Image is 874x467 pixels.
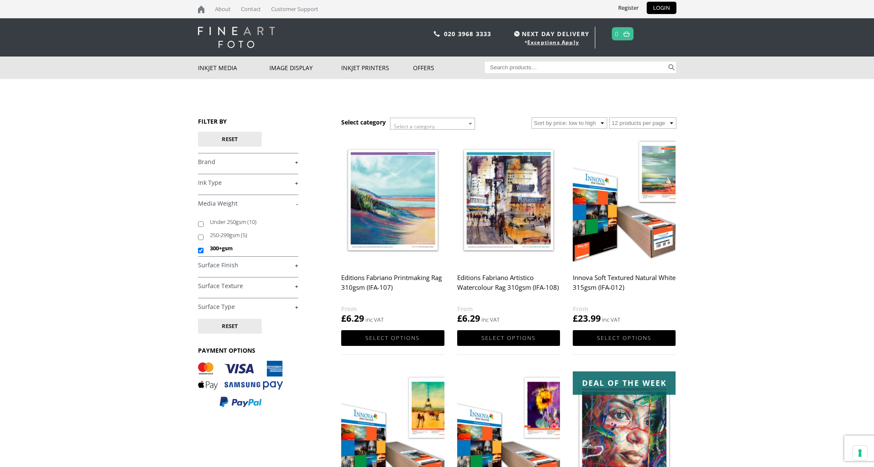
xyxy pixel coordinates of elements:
[623,31,630,37] img: basket.svg
[210,229,290,242] label: 250-299gsm
[413,57,485,79] a: Offers
[241,231,247,239] span: (5)
[444,30,492,38] a: 020 3968 3333
[198,282,298,290] a: +
[514,31,520,37] img: time.svg
[573,136,676,325] a: Innova Soft Textured Natural White 315gsm (IFA-012) £23.99
[573,136,676,264] img: Innova Soft Textured Natural White 315gsm (IFA-012)
[198,256,298,273] h4: Surface Finish
[341,312,346,324] span: £
[198,319,262,334] button: Reset
[198,298,298,315] h4: Surface Type
[341,136,444,264] img: Editions Fabriano Printmaking Rag 310gsm (IFA-107)
[573,330,676,346] a: Select options for “Innova Soft Textured Natural White 315gsm (IFA-012)”
[198,195,298,212] h4: Media Weight
[512,29,589,39] span: NEXT DAY DELIVERY
[198,117,298,125] h3: FILTER BY
[573,371,676,395] div: Deal of the week
[647,2,676,14] a: LOGIN
[457,136,560,264] img: Editions Fabriano Artistico Watercolour Rag 310gsm (IFA-108)
[198,174,298,191] h4: Ink Type
[573,270,676,304] h2: Innova Soft Textured Natural White 315gsm (IFA-012)
[198,303,298,311] a: +
[198,179,298,187] a: +
[667,62,676,73] button: Search
[247,218,257,226] span: (10)
[198,200,298,208] a: -
[198,261,298,269] a: +
[612,2,645,14] a: Register
[573,312,601,324] bdi: 23.99
[198,132,262,147] button: Reset
[434,31,440,37] img: phone.svg
[198,27,275,48] img: logo-white.svg
[527,39,579,46] a: Exceptions Apply
[341,330,444,346] a: Select options for “Editions Fabriano Printmaking Rag 310gsm (IFA-107)”
[341,57,413,79] a: Inkjet Printers
[341,118,386,126] h3: Select category
[457,312,462,324] span: £
[457,270,560,304] h2: Editions Fabriano Artistico Watercolour Rag 310gsm (IFA-108)
[198,57,270,79] a: Inkjet Media
[457,136,560,325] a: Editions Fabriano Artistico Watercolour Rag 310gsm (IFA-108) £6.29
[198,153,298,170] h4: Brand
[210,215,290,229] label: Under 250gsm
[341,270,444,304] h2: Editions Fabriano Printmaking Rag 310gsm (IFA-107)
[198,158,298,166] a: +
[269,57,341,79] a: Image Display
[198,346,298,354] h3: PAYMENT OPTIONS
[341,312,364,324] bdi: 6.29
[457,330,560,346] a: Select options for “Editions Fabriano Artistico Watercolour Rag 310gsm (IFA-108)”
[394,123,435,130] span: Select a category
[341,136,444,325] a: Editions Fabriano Printmaking Rag 310gsm (IFA-107) £6.29
[210,242,290,255] label: 300+gsm
[457,312,480,324] bdi: 6.29
[853,446,867,460] button: Your consent preferences for tracking technologies
[198,361,283,408] img: PAYMENT OPTIONS
[485,62,667,73] input: Search products…
[198,277,298,294] h4: Surface Texture
[615,28,619,40] a: 0
[532,117,607,129] select: Shop order
[573,312,578,324] span: £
